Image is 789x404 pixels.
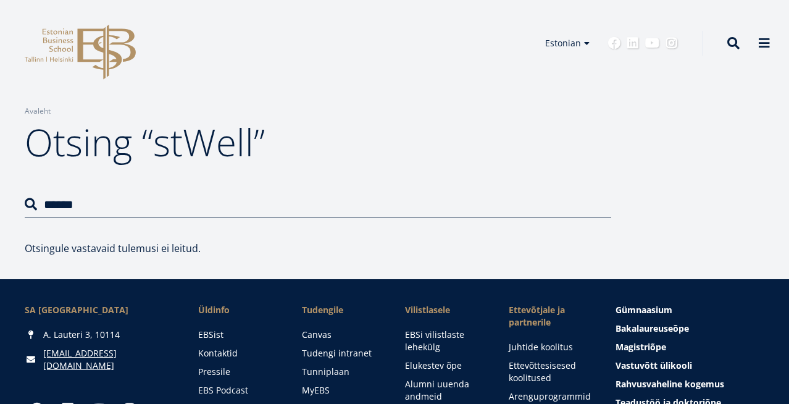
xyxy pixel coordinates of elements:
[302,384,381,397] a: MyEBS
[302,329,381,341] a: Canvas
[616,378,764,390] a: Rahvusvaheline kogemus
[645,37,659,49] a: Youtube
[198,329,277,341] a: EBSist
[198,384,277,397] a: EBS Podcast
[198,304,277,316] span: Üldinfo
[302,347,381,360] a: Tudengi intranet
[616,322,764,335] a: Bakalaureuseõpe
[509,304,591,329] span: Ettevõtjale ja partnerile
[25,304,173,316] div: SA [GEOGRAPHIC_DATA]
[302,304,381,316] a: Tudengile
[616,360,692,371] span: Vastuvõtt ülikooli
[616,304,672,316] span: Gümnaasium
[405,360,484,372] a: Elukestev õpe
[198,366,277,378] a: Pressile
[627,37,639,49] a: Linkedin
[509,341,591,353] a: Juhtide koolitus
[405,329,484,353] a: EBSi vilistlaste lehekülg
[509,390,591,403] a: Arenguprogrammid
[25,105,51,117] a: Avaleht
[509,360,591,384] a: Ettevõttesisesed koolitused
[666,37,678,49] a: Instagram
[405,304,484,316] span: Vilistlasele
[616,304,764,316] a: Gümnaasium
[616,322,689,334] span: Bakalaureuseõpe
[198,347,277,360] a: Kontaktid
[616,341,764,353] a: Magistriõpe
[43,347,173,372] a: [EMAIL_ADDRESS][DOMAIN_NAME]
[25,117,611,167] h1: Otsing “stWell”
[616,360,764,372] a: Vastuvõtt ülikooli
[616,341,666,353] span: Magistriõpe
[608,37,620,49] a: Facebook
[405,378,484,403] a: Alumni uuenda andmeid
[616,378,724,390] span: Rahvusvaheline kogemus
[302,366,381,378] a: Tunniplaan
[25,329,173,341] div: A. Lauteri 3, 10114
[25,242,611,255] p: Otsingule vastavaid tulemusi ei leitud.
